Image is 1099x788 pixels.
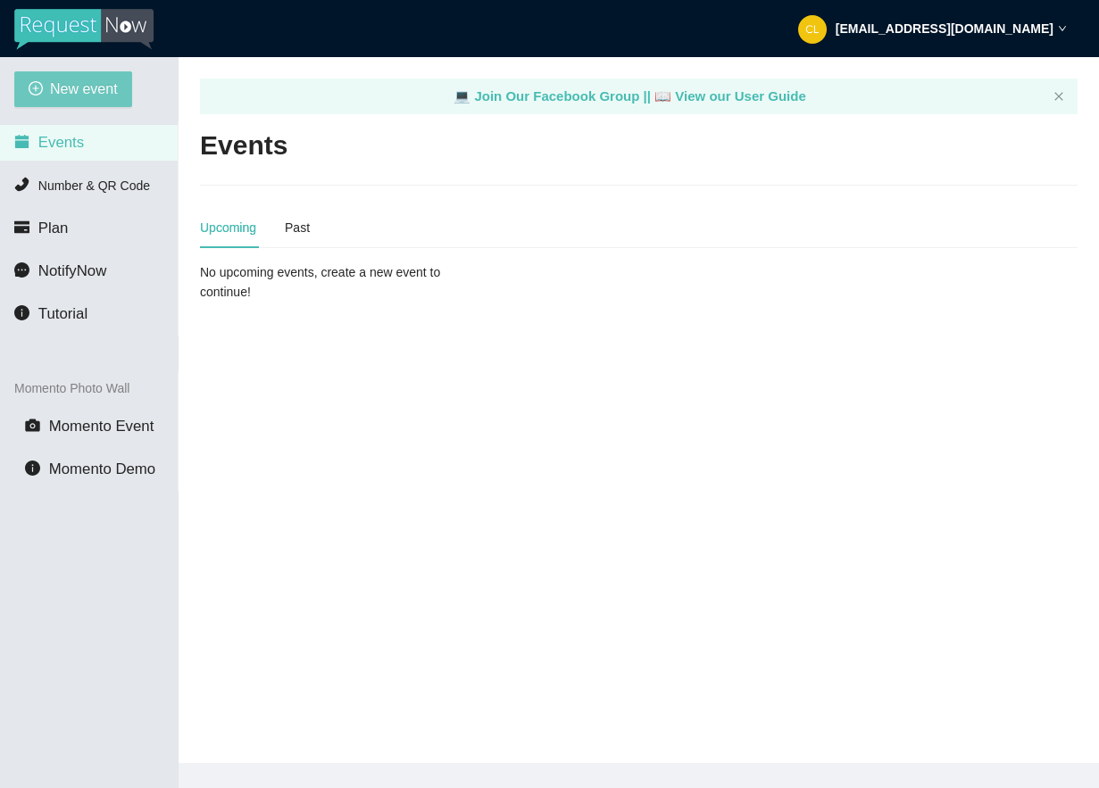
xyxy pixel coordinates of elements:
a: laptop View our User Guide [654,88,806,104]
strong: [EMAIL_ADDRESS][DOMAIN_NAME] [836,21,1053,36]
img: 71fd231b459e46701a55cef29275c810 [798,15,827,44]
button: plus-circleNew event [14,71,132,107]
div: Upcoming [200,218,256,237]
span: laptop [654,88,671,104]
a: laptop Join Our Facebook Group || [454,88,654,104]
span: plus-circle [29,81,43,98]
img: RequestNow [14,9,154,50]
span: Tutorial [38,305,87,322]
span: message [14,262,29,278]
span: Momento Event [49,418,154,435]
span: Plan [38,220,69,236]
span: phone [14,177,29,192]
span: calendar [14,134,29,149]
span: down [1058,24,1067,33]
h2: Events [200,128,287,164]
span: New event [50,78,118,100]
span: info-circle [25,460,40,476]
span: credit-card [14,220,29,235]
span: laptop [454,88,470,104]
div: Past [285,218,310,237]
span: NotifyNow [38,262,106,279]
span: info-circle [14,305,29,320]
span: Number & QR Code [38,178,150,193]
span: close [1053,91,1064,102]
span: Momento Demo [49,460,155,477]
span: Events [38,134,84,151]
button: close [1053,91,1064,103]
div: No upcoming events, create a new event to continue! [200,262,483,302]
span: camera [25,418,40,433]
